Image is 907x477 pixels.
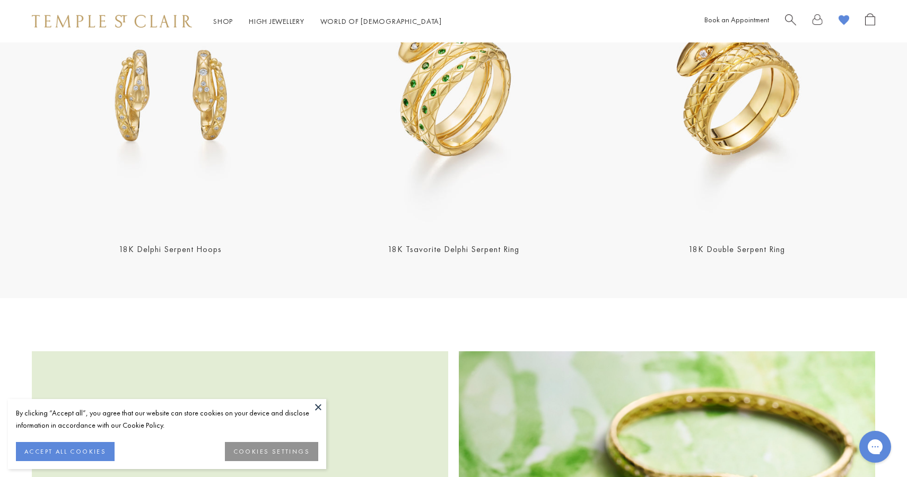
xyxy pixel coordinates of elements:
a: Book an Appointment [704,15,769,24]
div: By clicking “Accept all”, you agree that our website can store cookies on your device and disclos... [16,407,318,431]
a: 18K Double Serpent Ring [688,244,785,255]
iframe: Gorgias live chat messenger [854,427,896,466]
a: Open Shopping Bag [865,13,875,30]
a: 18K Delphi Serpent Hoops [119,244,222,255]
a: View Wishlist [839,13,849,30]
a: High JewelleryHigh Jewellery [249,16,304,26]
a: World of [DEMOGRAPHIC_DATA]World of [DEMOGRAPHIC_DATA] [320,16,442,26]
button: ACCEPT ALL COOKIES [16,442,115,461]
nav: Main navigation [213,15,442,28]
a: ShopShop [213,16,233,26]
a: 18K Tsavorite Delphi Serpent Ring [388,244,519,255]
button: COOKIES SETTINGS [225,442,318,461]
a: Search [785,13,796,30]
img: Temple St. Clair [32,15,192,28]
